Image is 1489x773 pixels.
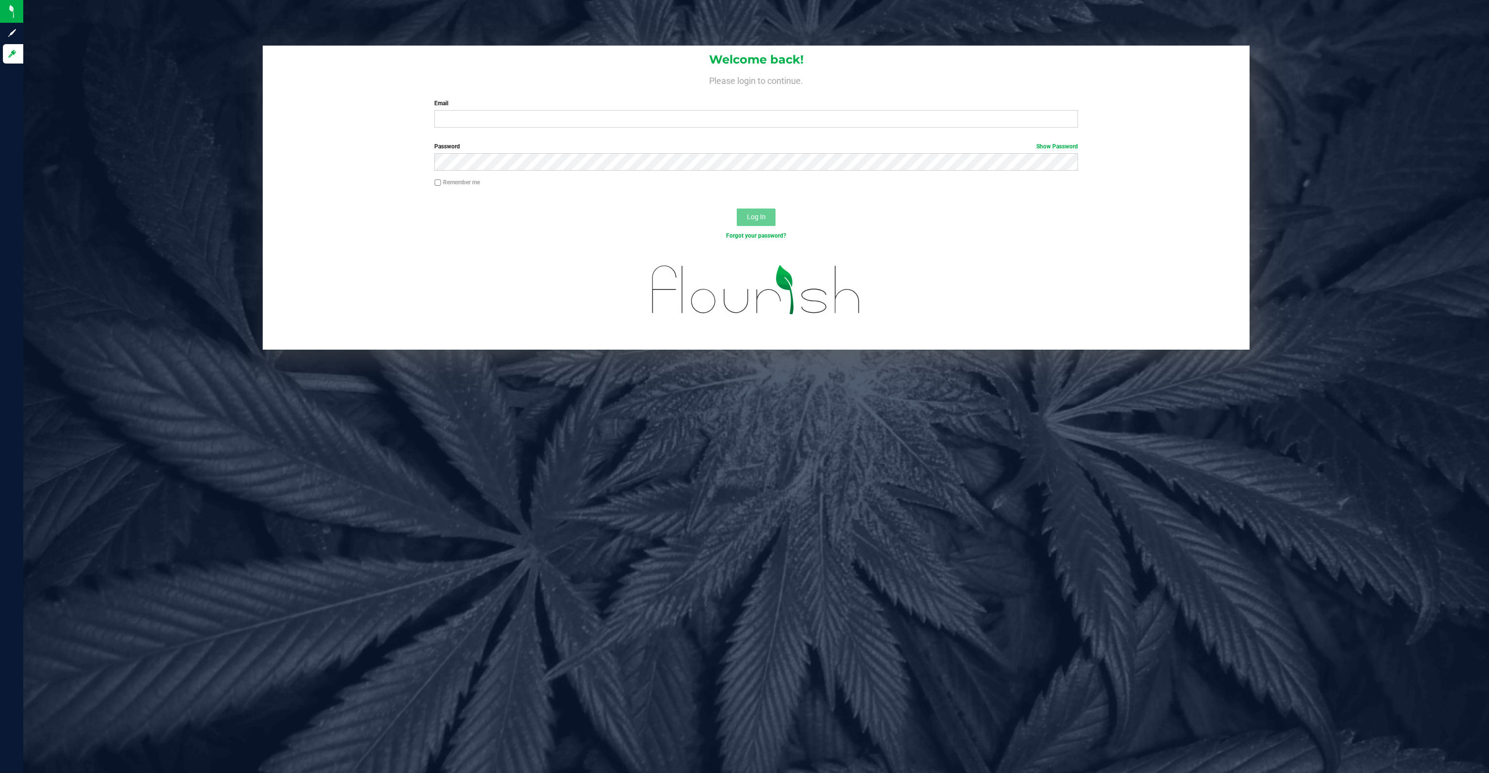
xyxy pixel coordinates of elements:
label: Remember me [434,178,480,187]
inline-svg: Log in [7,49,17,59]
button: Log In [737,209,776,226]
h4: Please login to continue. [263,74,1250,85]
a: Show Password [1036,143,1078,150]
a: Forgot your password? [726,232,786,239]
inline-svg: Sign up [7,28,17,38]
img: flourish_logo.svg [633,250,880,330]
input: Remember me [434,179,441,186]
h1: Welcome back! [263,53,1250,66]
span: Log In [747,213,766,221]
label: Email [434,99,1077,108]
span: Password [434,143,460,150]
